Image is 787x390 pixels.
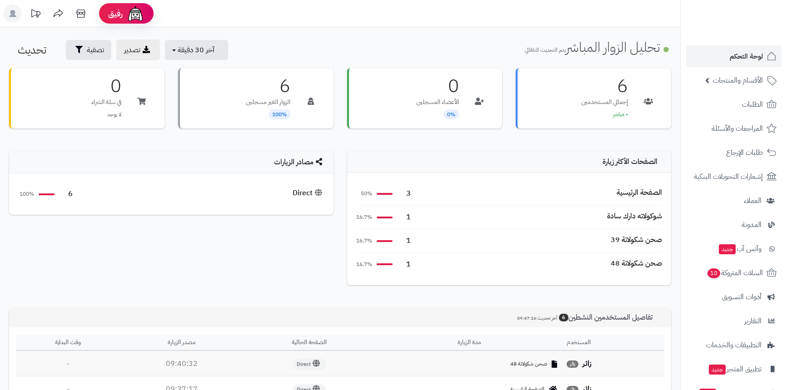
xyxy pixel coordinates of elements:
[356,158,662,166] h4: الصفحات الأكثر زيارة
[416,77,459,95] h3: 0
[18,190,34,198] span: 100%
[517,315,536,321] span: 09:47:16
[356,261,372,268] span: 16.7%
[707,267,763,279] span: السلات المتروكة
[59,189,73,199] span: 6
[356,237,372,245] span: 16.7%
[356,213,372,221] span: 16.7%
[611,235,662,245] div: صحن شكولاتة 39
[742,218,762,231] span: المدونة
[397,259,411,270] span: 1
[730,50,763,63] span: لوحة التحكم
[712,122,763,135] span: المراجعات والأسئلة
[686,286,782,308] a: أدوات التسويق
[686,310,782,332] a: التقارير
[613,110,628,118] span: • مباشر
[583,358,592,369] strong: زائر
[706,339,762,351] span: التطبيقات والخدمات
[686,118,782,139] a: المراجعات والأسئلة
[525,39,671,54] h1: تحليل الزوار المباشر
[719,244,736,254] span: جديد
[397,212,411,222] span: 1
[66,40,111,60] button: تصفية
[567,360,578,368] span: زائر
[10,40,61,60] button: تحديث
[126,5,144,23] img: ai-face.png
[581,98,628,107] p: إجمالي المستخدمين
[686,238,782,260] a: وآتس آبجديد
[510,313,664,322] h3: تفاصيل المستخدمين النشطين
[709,365,726,375] span: جديد
[108,8,123,19] span: رفيق
[563,335,664,351] th: المستخدم
[397,236,411,246] span: 1
[686,190,782,212] a: العملاء
[744,194,762,207] span: العملاء
[24,5,47,25] a: تحديثات المنصة
[510,360,547,368] span: صحن شكولاتة 48
[293,188,324,198] div: Direct
[165,40,228,60] button: آخر 30 دقيقة
[293,359,326,370] span: Direct
[686,45,782,67] a: لوحة التحكم
[120,351,243,376] td: 09:40:32
[246,77,290,95] h3: 6
[559,314,568,321] span: 6
[16,335,120,351] th: وقت البداية
[178,44,214,55] span: آخر 30 دقيقة
[686,94,782,115] a: الطلبات
[87,44,104,55] span: تصفية
[356,190,372,197] span: 50%
[91,77,121,95] h3: 0
[708,363,762,375] span: تطبيق المتجر
[686,142,782,163] a: طلبات الإرجاع
[269,109,290,119] span: 100%
[694,170,763,183] span: إشعارات التحويلات البنكية
[742,98,763,111] span: الطلبات
[91,98,121,107] p: في سلة الشراء
[686,334,782,356] a: التطبيقات والخدمات
[443,109,459,119] span: 0%
[581,77,628,95] h3: 6
[744,315,762,327] span: التقارير
[376,335,563,351] th: مدة الزيارة
[517,315,557,321] small: آخر تحديث:
[18,42,46,58] span: تحديث
[243,335,376,351] th: الصفحة الحالية
[726,146,763,159] span: طلبات الإرجاع
[718,242,762,255] span: وآتس آب
[686,214,782,236] a: المدونة
[18,158,324,167] h4: مصادر الزيارات
[116,39,160,60] a: تصدير
[107,110,121,118] span: لا يوجد
[686,358,782,380] a: تطبيق المتجرجديد
[713,74,763,87] span: الأقسام والمنتجات
[607,211,662,222] div: شوكولاته دارك سادة
[707,268,720,278] span: 10
[120,335,243,351] th: مصدر الزيارة
[611,258,662,269] div: صحن شكولاتة 48
[686,166,782,188] a: إشعارات التحويلات البنكية
[397,188,411,199] span: 3
[246,98,290,107] p: الزوار الغير مسجلين
[416,98,459,107] p: الأعضاء المسجلين
[525,46,566,54] small: يتم التحديث التلقائي
[722,291,762,303] span: أدوات التسويق
[617,188,662,198] div: الصفحة الرئيسية
[67,358,70,369] span: -
[686,262,782,284] a: السلات المتروكة10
